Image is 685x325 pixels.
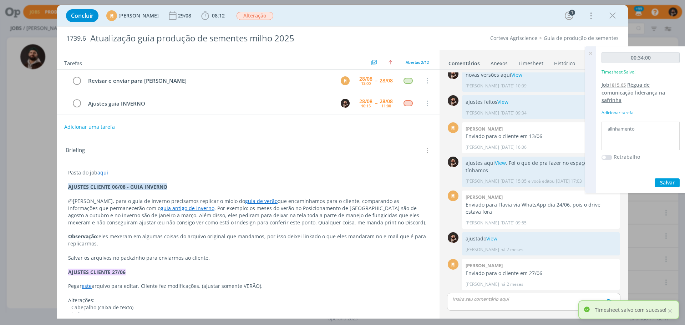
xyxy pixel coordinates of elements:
button: 1 [563,10,575,21]
a: View [511,71,522,78]
p: Pasta do job [68,169,428,176]
a: Timesheet [518,57,544,67]
a: Comentários [448,57,480,67]
p: [PERSON_NAME] [466,247,499,253]
span: Salvar [660,179,675,186]
button: Alteração [236,11,274,20]
p: @[PERSON_NAME], para o guia de inverno precisamos replicar o miolo do que encaminhamos para o cli... [68,198,428,226]
button: M [340,75,350,86]
strong: AJUSTES CLIENTE 27/06 [68,269,126,275]
img: D [448,232,458,243]
p: - Índice: [68,311,428,318]
b: [PERSON_NAME] [466,194,503,200]
span: e você editou [528,178,554,184]
img: D [341,99,350,108]
img: D [448,157,458,167]
div: M [106,10,117,21]
p: Timesheet salvo com sucesso! [595,306,666,314]
p: ajustes feitos [466,98,616,106]
a: View [497,98,508,105]
p: ajustado [466,235,616,242]
div: M [448,259,458,270]
div: M [448,122,458,133]
div: 11:00 [381,104,391,108]
a: View [486,235,497,242]
p: - Cabeçalho (caixa de texto) [68,304,428,311]
span: 08:12 [212,12,225,19]
div: Adicionar tarefa [602,110,680,116]
p: Enviado para Flavia via WhatsApp dia 24/06, pois o drive estava fora [466,201,616,216]
button: M[PERSON_NAME] [106,10,159,21]
span: [DATE] 10:09 [501,83,527,89]
p: [PERSON_NAME] [466,220,499,226]
div: 28/08 [380,78,393,83]
a: aqui [97,169,108,176]
img: arrow-up.svg [388,60,392,65]
button: Salvar [655,178,680,187]
div: 28/08 [359,99,372,104]
a: Guia de produção de sementes [544,35,619,41]
b: [PERSON_NAME] [466,262,503,269]
span: Abertas 2/12 [406,60,429,65]
span: Concluir [71,13,93,19]
span: [DATE] 09:34 [501,110,527,116]
img: D [448,95,458,106]
strong: Observação: [68,233,98,240]
span: 1815.65 [609,82,626,88]
button: 08:12 [199,10,227,21]
span: [DATE] 15:05 [501,178,527,184]
img: D [448,68,458,79]
span: Tarefas [64,58,82,67]
span: [DATE] 09:55 [501,220,527,226]
div: 1 [569,10,575,16]
span: [PERSON_NAME] [118,13,159,18]
p: Alterações: [68,297,428,304]
p: [PERSON_NAME] [466,178,499,184]
p: Enviado para o cliente em 27/06 [466,270,616,277]
div: Revisar e enviar para [PERSON_NAME] [85,76,334,85]
p: Pegar arquivo para editar. Cliente fez modificações. (ajustar somente VERÃO). [68,283,428,290]
span: há 2 meses [501,281,523,288]
p: [PERSON_NAME] [466,281,499,288]
div: 28/08 [359,76,372,81]
div: dialog [57,5,628,319]
span: há 2 meses [501,247,523,253]
span: [DATE] 17:03 [556,178,582,184]
span: [DATE] 16:06 [501,144,527,151]
button: Adicionar uma tarefa [64,121,115,133]
div: 13:00 [361,81,371,85]
label: Retrabalho [614,153,640,161]
div: Ajustes guia INVERNO [85,99,334,108]
p: Timesheet Salvo! [602,69,635,75]
a: View [495,159,506,166]
p: [PERSON_NAME] [466,83,499,89]
span: 1739.6 [66,35,86,42]
span: -- [375,101,377,106]
div: 10:15 [361,104,371,108]
span: -- [375,78,377,83]
span: Alteração [237,12,273,20]
a: Corteva Agriscience [490,35,537,41]
p: ajustes aqui . Foi o que de pra fazer no espaço que tínhamos [466,159,616,174]
a: guia de verão [245,198,278,204]
span: Régua de comunicação liderança na safrinha [602,81,665,103]
div: Atualização guia produção de sementes milho 2025 [87,30,386,47]
p: eles mexeram em algumas coisas do arquivo original que mandamos, por isso deixei linkado o que el... [68,233,428,247]
p: Enviado para o cliente em 13/06 [466,133,616,140]
button: D [340,98,350,108]
div: M [448,191,458,201]
div: 29/08 [178,13,193,18]
div: Anexos [491,60,508,67]
div: M [341,76,350,85]
a: Histórico [554,57,575,67]
a: este [82,283,92,289]
a: guia antigo de inverno [161,205,214,212]
strong: AJUSTES CLIENTE 06/08 - GUIA INVERNO [68,183,167,190]
div: 28/08 [380,99,393,104]
p: [PERSON_NAME] [466,110,499,116]
span: Briefing [66,146,85,155]
button: Concluir [66,9,98,22]
p: Salvar os arquivos no packzinho para enviarmos ao cliente. [68,254,428,261]
p: [PERSON_NAME] [466,144,499,151]
b: [PERSON_NAME] [466,126,503,132]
